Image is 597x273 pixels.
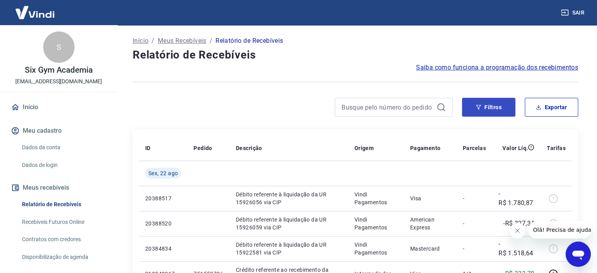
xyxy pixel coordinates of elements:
p: American Express [410,216,450,231]
p: Vindi Pagamentos [354,216,398,231]
div: S [43,31,75,63]
p: [EMAIL_ADDRESS][DOMAIN_NAME] [15,77,102,86]
p: Parcelas [463,144,486,152]
a: Meus Recebíveis [158,36,206,46]
p: Visa [410,194,450,202]
span: Olá! Precisa de ajuda? [5,5,66,12]
p: -R$ 327,34 [503,219,534,228]
p: ID [145,144,151,152]
button: Meus recebíveis [9,179,108,196]
p: Débito referente à liquidação da UR 15926059 via CIP [236,216,342,231]
iframe: Botão para abrir a janela de mensagens [566,242,591,267]
a: Início [133,36,148,46]
p: -R$ 1.780,87 [498,189,534,208]
button: Meu cadastro [9,122,108,139]
p: Vindi Pagamentos [354,191,398,206]
p: 20388520 [145,220,181,227]
p: Six Gym Academia [25,66,93,74]
a: Dados da conta [19,139,108,156]
a: Contratos com credores [19,231,108,247]
p: -R$ 1.518,64 [498,239,534,258]
p: 20388517 [145,194,181,202]
span: Sex, 22 ago [148,169,178,177]
p: Descrição [236,144,262,152]
p: Pagamento [410,144,441,152]
p: Mastercard [410,245,450,253]
p: Vindi Pagamentos [354,241,398,257]
p: Relatório de Recebíveis [215,36,283,46]
a: Início [9,99,108,116]
p: - [463,220,486,227]
a: Saiba como funciona a programação dos recebimentos [416,63,578,72]
p: Origem [354,144,374,152]
iframe: Fechar mensagem [509,223,525,238]
p: Pedido [194,144,212,152]
p: Débito referente à liquidação da UR 15922581 via CIP [236,241,342,257]
p: Débito referente à liquidação da UR 15926056 via CIP [236,191,342,206]
p: - [463,194,486,202]
p: 20384834 [145,245,181,253]
button: Sair [559,5,588,20]
button: Filtros [462,98,515,117]
img: Vindi [9,0,60,24]
button: Exportar [525,98,578,117]
input: Busque pelo número do pedido [341,101,433,113]
a: Dados de login [19,157,108,173]
a: Disponibilização de agenda [19,249,108,265]
a: Recebíveis Futuros Online [19,214,108,230]
p: - [463,245,486,253]
p: Valor Líq. [502,144,528,152]
p: Tarifas [547,144,566,152]
iframe: Mensagem da empresa [528,221,591,238]
p: / [210,36,212,46]
a: Relatório de Recebíveis [19,196,108,213]
p: / [152,36,154,46]
h4: Relatório de Recebíveis [133,47,578,63]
